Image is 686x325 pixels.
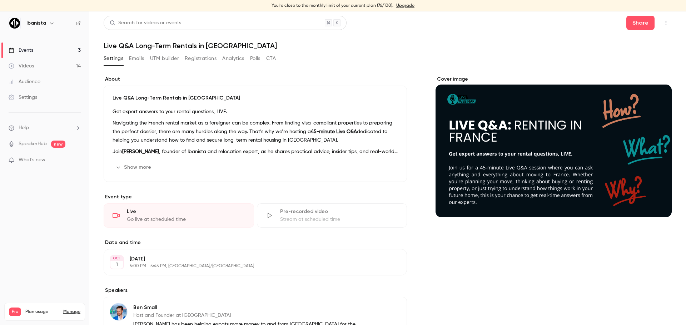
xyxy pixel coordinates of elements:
span: Plan usage [25,309,59,315]
button: Polls [250,53,260,64]
span: What's new [19,156,45,164]
span: new [51,141,65,148]
p: Ben Small [133,304,361,311]
h6: Ibanista [26,20,46,27]
p: Host and Founder at [GEOGRAPHIC_DATA] [133,312,361,319]
p: Live Q&A Long-Term Rentals in [GEOGRAPHIC_DATA] [113,95,398,102]
div: OCT [110,256,123,261]
button: Analytics [222,53,244,64]
button: UTM builder [150,53,179,64]
img: Ibanista [9,17,20,29]
div: Go live at scheduled time [127,216,245,223]
a: Manage [63,309,80,315]
h1: Live Q&A Long-Term Rentals in [GEOGRAPHIC_DATA] [104,41,672,50]
div: Stream at scheduled time [280,216,398,223]
p: [DATE] [130,255,369,263]
div: Search for videos or events [110,19,181,27]
button: CTA [266,53,276,64]
span: Pro [9,308,21,316]
p: Navigating the French rental market as a foreigner can be complex. From finding visa-compliant pr... [113,119,398,144]
span: Help [19,124,29,132]
img: Ben Small [110,303,127,320]
a: SpeakerHub [19,140,47,148]
strong: 45-minute Live Q&A [311,129,357,134]
div: Live [127,208,245,215]
div: Events [9,47,33,54]
p: 1 [116,261,118,268]
p: 5:00 PM - 5:45 PM, [GEOGRAPHIC_DATA]/[GEOGRAPHIC_DATA] [130,263,369,269]
div: Pre-recorded videoStream at scheduled time [257,203,407,228]
p: Event type [104,193,407,200]
section: Cover image [436,76,672,217]
label: About [104,76,407,83]
strong: [PERSON_NAME] [122,149,159,154]
div: LiveGo live at scheduled time [104,203,254,228]
button: Show more [113,162,155,173]
button: Emails [129,53,144,64]
button: Settings [104,53,123,64]
p: Get expert answers to your rental questions, LIVE. [113,107,398,116]
a: Upgrade [396,3,414,9]
label: Date and time [104,239,407,246]
label: Speakers [104,287,407,294]
li: help-dropdown-opener [9,124,81,132]
button: Registrations [185,53,217,64]
div: Audience [9,78,40,85]
div: Pre-recorded video [280,208,398,215]
div: Settings [9,94,37,101]
iframe: Noticeable Trigger [72,157,81,163]
label: Cover image [436,76,672,83]
button: Share [626,16,655,30]
div: Videos [9,62,34,70]
p: Join , founder of Ibanista and relocation expert, as he shares practical advice, insider tips, an... [113,147,398,156]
